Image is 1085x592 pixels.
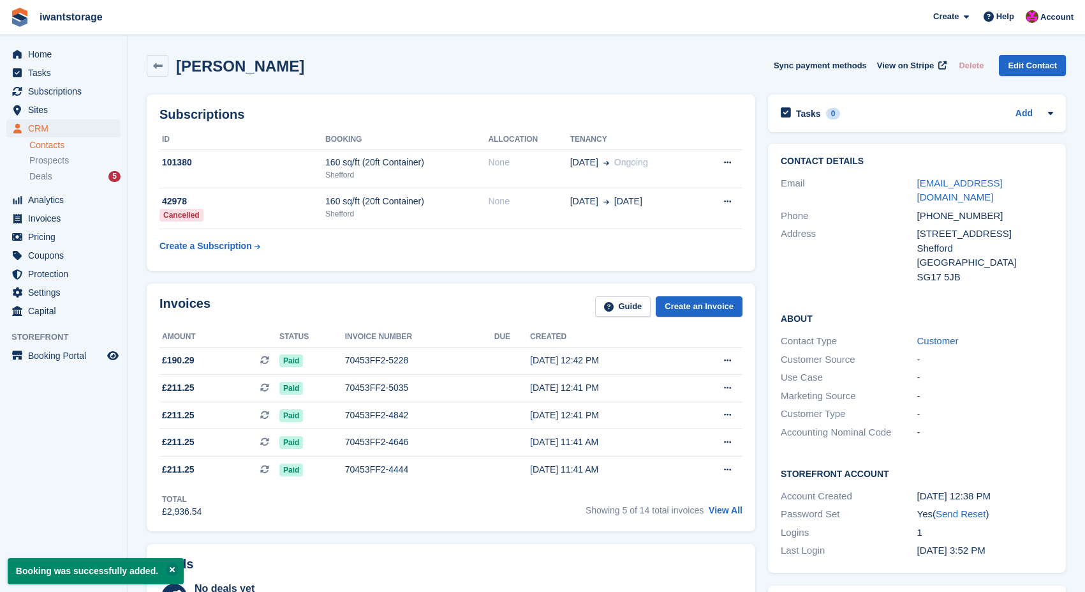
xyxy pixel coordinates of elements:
[488,130,570,150] th: Allocation
[28,347,105,365] span: Booking Portal
[28,228,105,246] span: Pricing
[781,526,917,540] div: Logins
[917,227,1054,241] div: [STREET_ADDRESS]
[28,247,105,264] span: Coupons
[159,156,325,169] div: 101380
[279,327,345,347] th: Status
[325,169,488,181] div: Shefford
[781,489,917,504] div: Account Created
[530,354,683,367] div: [DATE] 12:42 PM
[488,156,570,169] div: None
[917,489,1054,504] div: [DATE] 12:38 PM
[6,302,121,320] a: menu
[159,107,742,122] h2: Subscriptions
[28,101,105,119] span: Sites
[279,409,303,422] span: Paid
[28,265,105,283] span: Protection
[176,57,304,75] h2: [PERSON_NAME]
[29,170,121,183] a: Deals 5
[586,505,704,515] span: Showing 5 of 14 total invoices
[796,108,821,119] h2: Tasks
[28,209,105,227] span: Invoices
[917,270,1054,285] div: SG17 5JB
[28,284,105,301] span: Settings
[781,176,917,205] div: Email
[488,195,570,208] div: None
[996,10,1014,23] span: Help
[656,296,742,317] a: Create an Invoice
[28,64,105,82] span: Tasks
[999,55,1066,76] a: Edit Contact
[159,296,210,317] h2: Invoices
[105,348,121,363] a: Preview store
[345,409,494,422] div: 70453FF2-4842
[6,265,121,283] a: menu
[29,154,121,167] a: Prospects
[530,436,683,449] div: [DATE] 11:41 AM
[162,505,202,519] div: £2,936.54
[872,55,949,76] a: View on Stripe
[917,255,1054,270] div: [GEOGRAPHIC_DATA]
[6,247,121,264] a: menu
[8,558,184,584] p: Booking was successfully added.
[570,130,698,150] th: Tenancy
[6,191,121,209] a: menu
[28,119,105,137] span: CRM
[11,331,127,344] span: Storefront
[917,425,1054,440] div: -
[345,436,494,449] div: 70453FF2-4646
[108,171,121,182] div: 5
[826,108,841,119] div: 0
[325,156,488,169] div: 160 sq/ft (20ft Container)
[781,334,917,349] div: Contact Type
[162,381,195,395] span: £211.25
[781,389,917,404] div: Marketing Source
[781,543,917,558] div: Last Login
[279,354,303,367] span: Paid
[159,209,203,222] div: Cancelled
[781,312,1053,324] h2: About
[774,55,867,76] button: Sync payment methods
[595,296,651,317] a: Guide
[917,407,1054,421] div: -
[933,10,959,23] span: Create
[1015,107,1033,121] a: Add
[6,119,121,137] a: menu
[917,335,959,346] a: Customer
[917,389,1054,404] div: -
[6,101,121,119] a: menu
[530,463,683,476] div: [DATE] 11:41 AM
[614,195,642,208] span: [DATE]
[917,545,985,556] time: 2024-06-07 14:52:17 UTC
[162,409,195,422] span: £211.25
[570,195,598,208] span: [DATE]
[345,354,494,367] div: 70453FF2-5228
[954,55,989,76] button: Delete
[162,463,195,476] span: £211.25
[917,178,1003,203] a: [EMAIL_ADDRESS][DOMAIN_NAME]
[162,494,202,505] div: Total
[28,82,105,100] span: Subscriptions
[781,156,1053,167] h2: Contact Details
[345,463,494,476] div: 70453FF2-4444
[29,171,52,183] span: Deals
[530,327,683,347] th: Created
[279,436,303,449] span: Paid
[10,8,29,27] img: stora-icon-8386f47178a22dfd0bd8f6a31ec36ba5ce8667c1dd55bd0f319d3a0aa187defe.svg
[614,157,648,167] span: Ongoing
[162,354,195,367] span: £190.29
[345,381,494,395] div: 70453FF2-5035
[6,347,121,365] a: menu
[709,505,742,515] a: View All
[29,155,69,167] span: Prospects
[28,45,105,63] span: Home
[29,139,121,151] a: Contacts
[781,407,917,421] div: Customer Type
[917,526,1054,540] div: 1
[781,209,917,224] div: Phone
[6,64,121,82] a: menu
[933,508,989,519] span: ( )
[6,284,121,301] a: menu
[159,130,325,150] th: ID
[162,436,195,449] span: £211.25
